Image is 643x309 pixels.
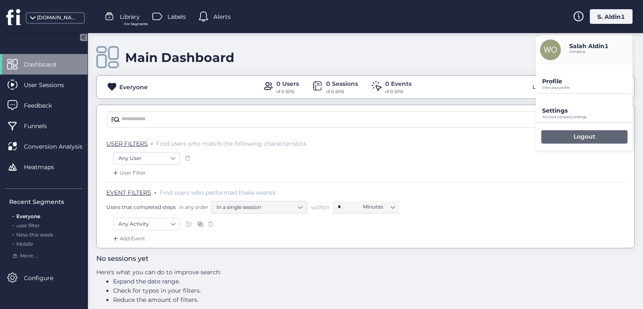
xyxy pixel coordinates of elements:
[106,203,176,211] span: Users that completed steps
[542,77,633,85] p: Profile
[13,211,14,219] span: .
[574,133,595,140] p: Logout
[16,232,53,238] span: New this week
[569,50,609,54] p: Company
[13,239,14,247] span: .
[385,88,412,95] div: of 0 (0%)
[363,201,395,213] nz-select-item: Minutes
[311,203,329,211] span: within
[119,82,148,92] div: Everyone
[37,14,79,22] div: [DOMAIN_NAME]
[113,295,443,304] li: Reduce the amount of filters.
[96,268,443,304] div: Here's what you can do to improve search:
[159,189,275,196] span: Find users who performed these events
[154,187,156,196] span: .
[111,234,145,243] div: Add Event
[276,79,299,88] div: 0 Users
[151,138,153,147] span: .
[13,230,14,238] span: .
[177,203,208,211] span: in any order
[530,80,568,94] div: Last 30 days
[16,222,40,229] span: user filter
[113,286,443,295] li: Check for typos in your filters.
[24,121,59,131] span: Funnels
[542,115,633,119] p: Account company settings
[124,21,148,27] span: For Segments
[326,79,358,88] div: 0 Sessions
[216,201,302,214] nz-select-item: In a single session
[120,12,140,21] span: Library
[118,218,175,230] nz-select-item: Any Activity
[276,88,299,95] div: of 0 (0%)
[590,9,633,24] div: S. Aldin1
[24,273,66,283] span: Configure
[569,42,609,50] p: Salah Aldin1
[16,213,40,219] span: Everyone
[213,12,231,21] span: Alerts
[9,197,82,206] div: Recent Segments
[106,189,151,196] span: EVENT FILTERS
[96,253,443,264] h3: No sessions yet
[326,88,358,95] div: of 0 (0%)
[156,140,306,147] span: Find users who match the following characteristics
[24,142,95,151] span: Conversion Analysis
[125,50,234,65] div: Main Dashboard
[385,79,412,88] div: 0 Events
[24,162,67,172] span: Heatmaps
[20,252,38,260] span: More ...
[24,101,64,110] span: Feedback
[540,39,561,60] img: avatar
[113,277,443,286] li: Expand the date range.
[16,241,33,247] span: Mobile
[542,86,633,90] p: View your profile
[542,107,633,114] p: Settings
[24,60,69,69] span: Dashboard
[118,152,175,165] nz-select-item: Any User
[167,12,186,21] span: Labels
[106,140,148,147] span: USER FILTERS
[111,169,146,177] div: User Filter
[24,80,77,90] span: User Sessions
[13,221,14,229] span: .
